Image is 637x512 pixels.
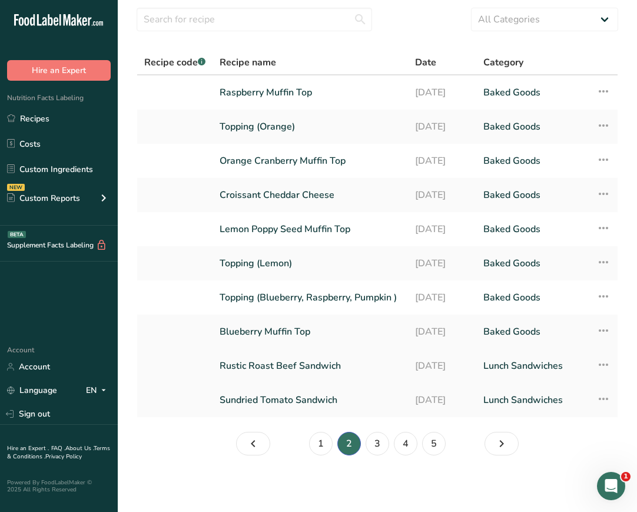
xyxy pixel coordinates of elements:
a: Croissant Cheddar Cheese [220,183,401,207]
a: About Us . [65,444,94,452]
a: [DATE] [415,251,469,276]
a: FAQ . [51,444,65,452]
div: EN [86,384,111,398]
a: Page 4. [394,432,417,455]
a: [DATE] [415,354,469,378]
a: Topping (Lemon) [220,251,401,276]
div: NEW [7,184,25,191]
span: Recipe code [144,56,205,69]
a: Baked Goods [483,80,582,105]
a: Baked Goods [483,183,582,207]
span: 1 [621,472,631,481]
div: Powered By FoodLabelMaker © 2025 All Rights Reserved [7,479,111,493]
a: Blueberry Muffin Top [220,319,401,344]
a: Baked Goods [483,251,582,276]
a: Hire an Expert . [7,444,49,452]
input: Search for recipe [137,8,372,31]
a: Lemon Poppy Seed Muffin Top [220,217,401,242]
a: Language [7,380,57,401]
a: Baked Goods [483,217,582,242]
a: Page 1. [236,432,270,455]
a: Baked Goods [483,285,582,310]
span: Category [483,55,523,70]
a: [DATE] [415,183,469,207]
a: [DATE] [415,80,469,105]
div: Custom Reports [7,192,80,204]
span: Date [415,55,436,70]
span: Recipe name [220,55,276,70]
a: [DATE] [415,388,469,412]
iframe: Intercom live chat [597,472,625,500]
a: [DATE] [415,148,469,173]
a: Lunch Sandwiches [483,388,582,412]
a: Baked Goods [483,114,582,139]
a: Lunch Sandwiches [483,354,582,378]
button: Hire an Expert [7,60,111,81]
a: Sundried Tomato Sandwich [220,388,401,412]
a: Terms & Conditions . [7,444,110,461]
a: Baked Goods [483,148,582,173]
a: Rustic Roast Beef Sandwich [220,354,401,378]
a: [DATE] [415,285,469,310]
a: Page 3. [366,432,389,455]
a: Page 3. [485,432,519,455]
a: [DATE] [415,319,469,344]
a: Baked Goods [483,319,582,344]
a: Page 1. [309,432,333,455]
a: Orange Cranberry Muffin Top [220,148,401,173]
a: [DATE] [415,217,469,242]
a: Topping (Blueberry, Raspberry, Pumpkin ) [220,285,401,310]
div: BETA [8,231,26,238]
a: Raspberry Muffin Top [220,80,401,105]
a: Privacy Policy [45,452,82,461]
a: [DATE] [415,114,469,139]
a: Page 5. [422,432,446,455]
a: Topping (Orange) [220,114,401,139]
